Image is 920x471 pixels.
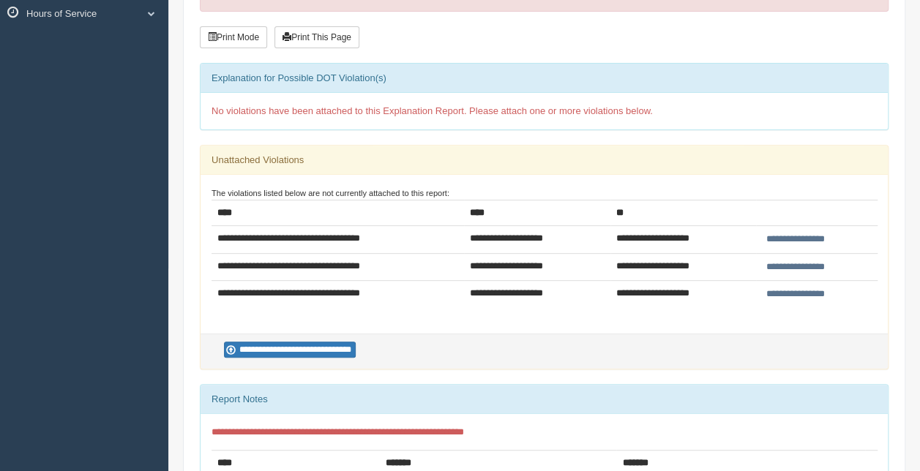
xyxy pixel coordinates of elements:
[201,385,888,414] div: Report Notes
[200,26,267,48] button: Print Mode
[201,146,888,175] div: Unattached Violations
[212,105,653,116] span: No violations have been attached to this Explanation Report. Please attach one or more violations...
[274,26,359,48] button: Print This Page
[201,64,888,93] div: Explanation for Possible DOT Violation(s)
[212,189,449,197] small: The violations listed below are not currently attached to this report:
